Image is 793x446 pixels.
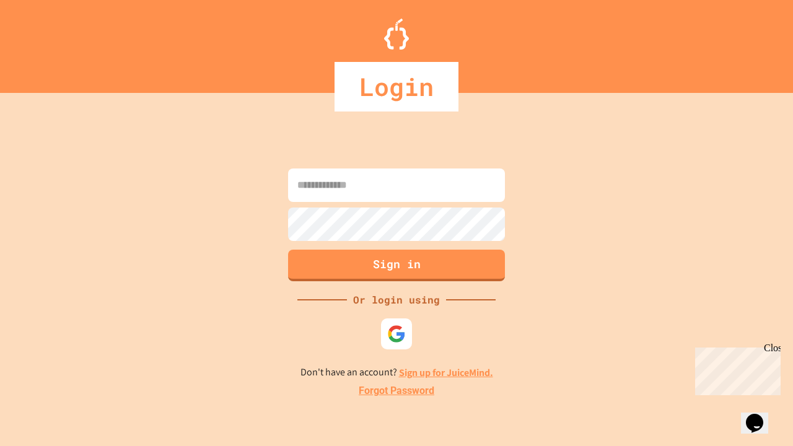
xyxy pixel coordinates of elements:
a: Forgot Password [359,383,434,398]
div: Chat with us now!Close [5,5,85,79]
iframe: chat widget [690,343,781,395]
a: Sign up for JuiceMind. [399,366,493,379]
p: Don't have an account? [300,365,493,380]
div: Or login using [347,292,446,307]
img: Logo.svg [384,19,409,50]
img: google-icon.svg [387,325,406,343]
iframe: chat widget [741,396,781,434]
div: Login [335,62,458,111]
button: Sign in [288,250,505,281]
